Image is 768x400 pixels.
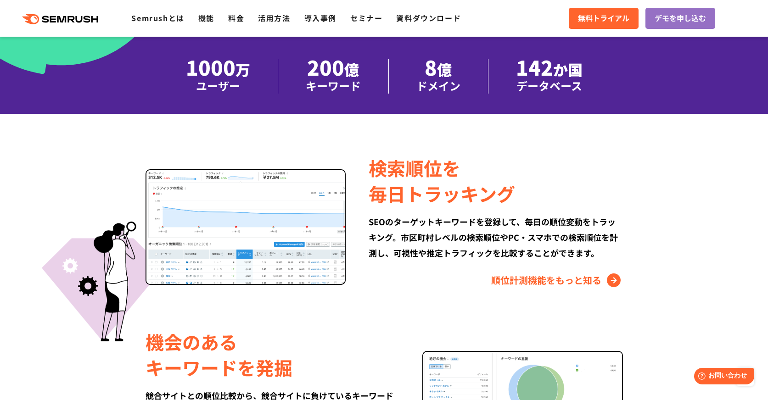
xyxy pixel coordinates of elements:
a: セミナー [350,12,382,23]
a: 料金 [228,12,244,23]
span: 万 [235,59,250,80]
div: 検索順位を 毎日トラッキング [369,155,622,206]
span: デモを申し込む [655,12,706,24]
li: 142 [488,59,610,94]
a: 順位計測機能をもっと知る [491,273,623,288]
div: データベース [516,78,583,94]
span: 無料トライアル [578,12,629,24]
a: 機能 [198,12,214,23]
a: 無料トライアル [569,8,639,29]
a: Semrushとは [131,12,184,23]
li: 200 [278,59,389,94]
span: か国 [553,59,583,80]
div: 機会のある キーワードを発掘 [146,329,399,380]
span: 億 [344,59,359,80]
div: ドメイン [416,78,460,94]
span: 億 [437,59,452,80]
div: SEOのターゲットキーワードを登録して、毎日の順位変動をトラッキング。市区町村レベルの検索順位やPC・スマホでの検索順位を計測し、可視性や推定トラフィックを比較することができます。 [369,214,622,261]
iframe: Help widget launcher [686,364,758,390]
li: 8 [389,59,488,94]
div: キーワード [306,78,361,94]
a: 活用方法 [258,12,290,23]
a: 資料ダウンロード [396,12,461,23]
a: 導入事例 [304,12,336,23]
a: デモを申し込む [645,8,715,29]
